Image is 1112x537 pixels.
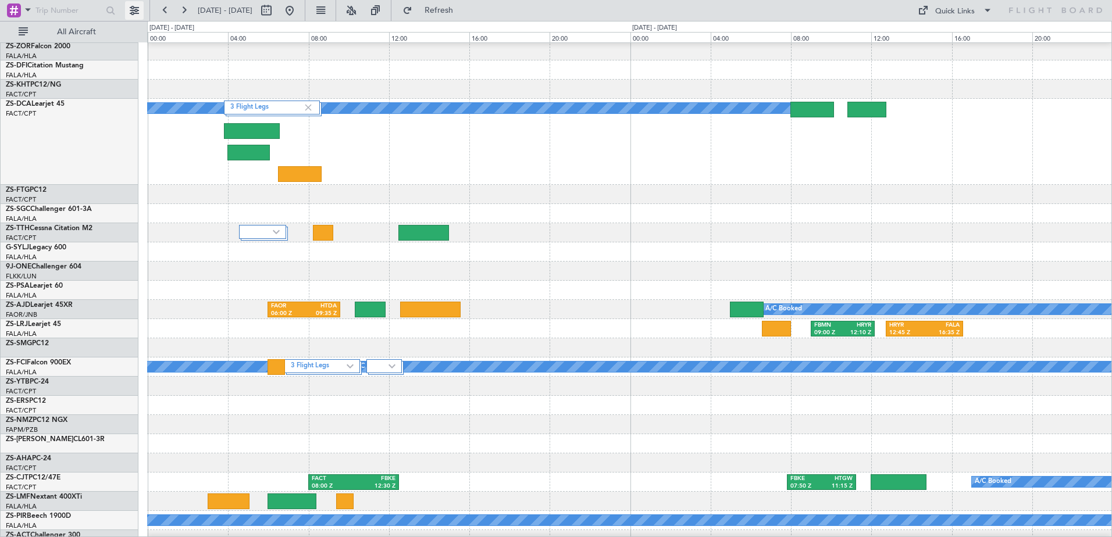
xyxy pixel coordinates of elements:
div: 12:00 [871,32,951,42]
a: FALA/HLA [6,521,37,530]
a: ZS-DCALearjet 45 [6,101,65,108]
button: Quick Links [912,1,998,20]
span: ZS-FTG [6,187,30,194]
a: G-SYLJLegacy 600 [6,244,66,251]
span: Refresh [415,6,464,15]
div: FBMN [814,321,843,330]
img: arrow-gray.svg [389,364,395,368]
a: FALA/HLA [6,330,37,338]
img: gray-close.svg [303,102,313,113]
div: 11:15 Z [822,482,853,491]
div: FALA [925,321,960,330]
a: FACT/CPT [6,90,36,99]
a: ZS-FCIFalcon 900EX [6,359,71,366]
div: 12:30 Z [354,482,395,491]
a: FAOR/JNB [6,310,37,319]
div: [DATE] - [DATE] [632,23,677,33]
a: ZS-SGCChallenger 601-3A [6,206,92,213]
div: 16:00 [469,32,550,42]
div: 12:45 Z [889,329,924,337]
div: 06:00 Z [271,310,304,318]
a: ZS-KHTPC12/NG [6,81,61,88]
div: FBKE [354,475,395,483]
span: ZS-TTH [6,225,30,232]
span: ZS-CJT [6,474,28,481]
div: 09:35 Z [304,310,337,318]
a: FALA/HLA [6,291,37,300]
span: [DATE] - [DATE] [198,5,252,16]
span: All Aircraft [30,28,123,36]
div: 08:00 [309,32,389,42]
a: ZS-[PERSON_NAME]CL601-3R [6,436,105,443]
a: ZS-FTGPC12 [6,187,47,194]
a: FACT/CPT [6,483,36,492]
span: ZS-PIR [6,513,27,520]
img: arrow-gray.svg [347,364,354,368]
a: FAPM/PZB [6,425,38,434]
a: ZS-ZORFalcon 2000 [6,43,70,50]
a: FACT/CPT [6,195,36,204]
span: ZS-DCA [6,101,31,108]
label: 3 Flight Legs [291,361,347,371]
a: ZS-TTHCessna Citation M2 [6,225,92,232]
a: FALA/HLA [6,502,37,511]
input: Trip Number [35,2,102,19]
span: ZS-AHA [6,455,32,462]
div: 20:00 [550,32,630,42]
div: 16:35 Z [925,329,960,337]
a: ZS-NMZPC12 NGX [6,417,67,424]
span: ZS-LRJ [6,321,28,328]
span: ZS-LMF [6,493,30,500]
div: [DATE] - [DATE] [149,23,194,33]
span: ZS-SMG [6,340,32,347]
span: ZS-KHT [6,81,30,88]
span: ZS-YTB [6,378,30,385]
a: ZS-CJTPC12/47E [6,474,60,481]
div: 04:00 [228,32,308,42]
span: ZS-AJD [6,302,30,309]
a: ZS-YTBPC-24 [6,378,49,385]
div: 16:00 [952,32,1032,42]
a: FALA/HLA [6,253,37,262]
a: FALA/HLA [6,71,37,80]
div: FBKE [790,475,821,483]
a: FALA/HLA [6,214,37,223]
span: ZS-PSA [6,282,30,289]
span: 9J-ONE [6,263,31,270]
button: Refresh [397,1,467,20]
a: ZS-LRJLearjet 45 [6,321,61,328]
div: FAOR [271,302,304,310]
div: 00:00 [630,32,711,42]
a: FACT/CPT [6,464,36,472]
div: 12:00 [389,32,469,42]
div: HTGW [822,475,853,483]
div: 08:00 [791,32,871,42]
button: All Aircraft [13,23,126,41]
a: FACT/CPT [6,234,36,242]
a: FACT/CPT [6,406,36,415]
div: 12:10 Z [843,329,871,337]
span: ZS-SGC [6,206,30,213]
div: HRYR [843,321,871,330]
div: HRYR [889,321,924,330]
a: ZS-AJDLearjet 45XR [6,302,73,309]
a: ZS-PSALearjet 60 [6,282,63,289]
a: ZS-ERSPC12 [6,398,46,404]
a: FACT/CPT [6,109,36,118]
div: 08:00 Z [312,482,354,491]
a: 9J-ONEChallenger 604 [6,263,81,270]
div: 04:00 [711,32,791,42]
div: A/C Booked [765,300,802,318]
div: Quick Links [935,6,975,17]
a: ZS-LMFNextant 400XTi [6,493,82,500]
a: FALA/HLA [6,52,37,60]
a: ZS-PIRBeech 1900D [6,513,71,520]
div: 00:00 [148,32,228,42]
a: FALA/HLA [6,368,37,377]
span: G-SYLJ [6,244,29,251]
div: A/C Booked [975,473,1011,491]
div: 09:00 Z [814,329,843,337]
a: FACT/CPT [6,387,36,396]
span: ZS-DFI [6,62,27,69]
div: FACT [312,475,354,483]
